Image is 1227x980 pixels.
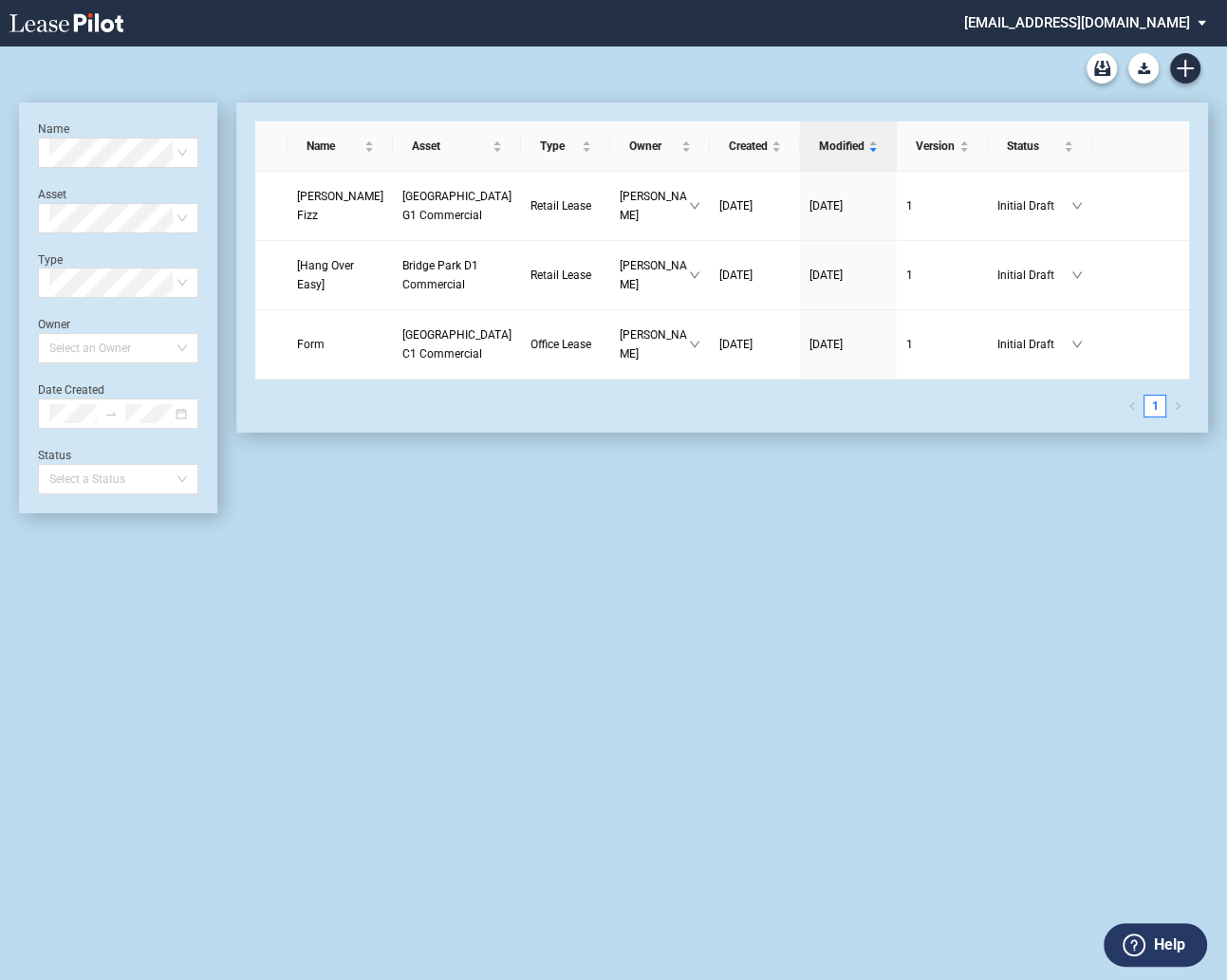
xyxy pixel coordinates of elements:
span: Asset [412,137,489,156]
span: down [1071,269,1083,281]
button: right [1166,395,1189,417]
a: Form [297,335,383,354]
th: Version [897,121,989,172]
span: [PERSON_NAME] [620,256,688,294]
a: [DATE] [719,335,790,354]
a: [DATE] [719,266,790,285]
span: [DATE] [809,338,843,351]
span: 1 [906,199,913,213]
span: left [1127,401,1137,411]
a: [DATE] [809,196,887,215]
span: Initial Draft [997,266,1071,285]
label: Type [38,253,63,267]
span: [DATE] [719,268,753,282]
span: [DATE] [809,199,843,213]
th: Status [988,121,1092,172]
span: 1 [906,338,913,351]
a: [DATE] [809,335,887,354]
md-menu: Download Blank Form List [1123,53,1164,83]
label: Name [38,122,69,136]
a: Bridge Park D1 Commercial [402,256,511,294]
a: Retail Lease [530,266,601,285]
label: Asset [38,188,66,201]
span: [PERSON_NAME] [620,187,688,225]
span: Bridge Park D1 Commercial [402,259,478,291]
span: Modified [819,137,864,156]
label: Date Created [38,383,104,397]
span: Created [729,137,768,156]
span: Initial Draft [997,335,1071,354]
a: [Hang Over Easy] [297,256,383,294]
span: [DATE] [809,268,843,282]
span: swap-right [104,407,118,420]
th: Modified [800,121,897,172]
a: [GEOGRAPHIC_DATA] C1 Commercial [402,325,511,363]
th: Type [521,121,610,172]
label: Help [1154,933,1185,957]
a: Archive [1087,53,1117,83]
li: Next Page [1166,395,1189,417]
a: Office Lease [530,335,601,354]
span: down [1071,339,1083,350]
span: Bridge Park G1 Commercial [402,190,511,222]
span: Office Lease [530,338,591,351]
span: Owner [629,137,677,156]
th: Asset [393,121,521,172]
th: Name [288,121,393,172]
li: Previous Page [1121,395,1143,417]
span: Retail Lease [530,268,591,282]
a: [GEOGRAPHIC_DATA] G1 Commercial [402,187,511,225]
a: [DATE] [809,266,887,285]
span: Name [307,137,361,156]
a: 1 [906,335,979,354]
a: 1 [906,196,979,215]
span: [DATE] [719,338,753,351]
span: Form [297,338,325,351]
a: 1 [1144,396,1165,416]
span: [DATE] [719,199,753,213]
label: Status [38,449,71,462]
span: Initial Draft [997,196,1071,215]
span: down [689,200,700,212]
span: Bridge Park C1 Commercial [402,328,511,361]
span: [Hang Over Easy] [297,259,354,291]
span: Retail Lease [530,199,591,213]
span: Status [1007,137,1060,156]
a: [PERSON_NAME] Fizz [297,187,383,225]
button: left [1121,395,1143,417]
span: Rockett Fizz [297,190,383,222]
button: Help [1104,923,1207,967]
a: [DATE] [719,196,790,215]
th: Created [710,121,800,172]
span: Type [540,137,578,156]
button: Download Blank Form [1128,53,1159,83]
a: Create new document [1170,53,1200,83]
span: 1 [906,268,913,282]
span: [PERSON_NAME] [620,325,688,363]
li: 1 [1143,395,1166,417]
a: Retail Lease [530,196,601,215]
span: down [1071,200,1083,212]
span: Version [916,137,957,156]
a: 1 [906,266,979,285]
label: Owner [38,318,70,331]
th: Owner [610,121,709,172]
span: down [689,339,700,350]
span: to [104,407,118,420]
span: down [689,269,700,281]
span: right [1173,401,1182,411]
